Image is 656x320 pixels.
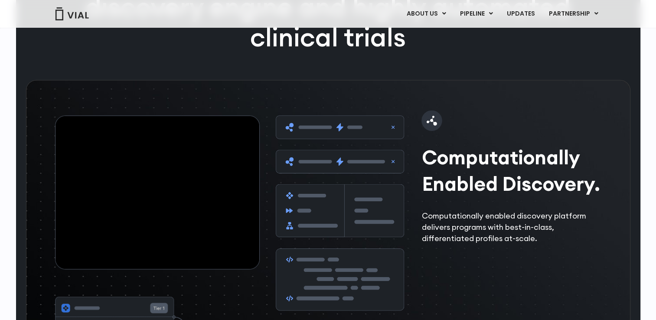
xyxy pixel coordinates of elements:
[542,7,605,21] a: PARTNERSHIPMenu Toggle
[421,210,606,244] p: Computationally enabled discovery platform delivers programs with best-in-class, differentiated p...
[421,144,606,197] h2: Computationally Enabled Discovery.
[276,115,404,310] img: Clip art of grey boxes with purple symbols and fake code
[399,7,452,21] a: ABOUT USMenu Toggle
[499,7,541,21] a: UPDATES
[421,110,442,131] img: molecule-icon
[453,7,499,21] a: PIPELINEMenu Toggle
[55,7,89,20] img: Vial Logo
